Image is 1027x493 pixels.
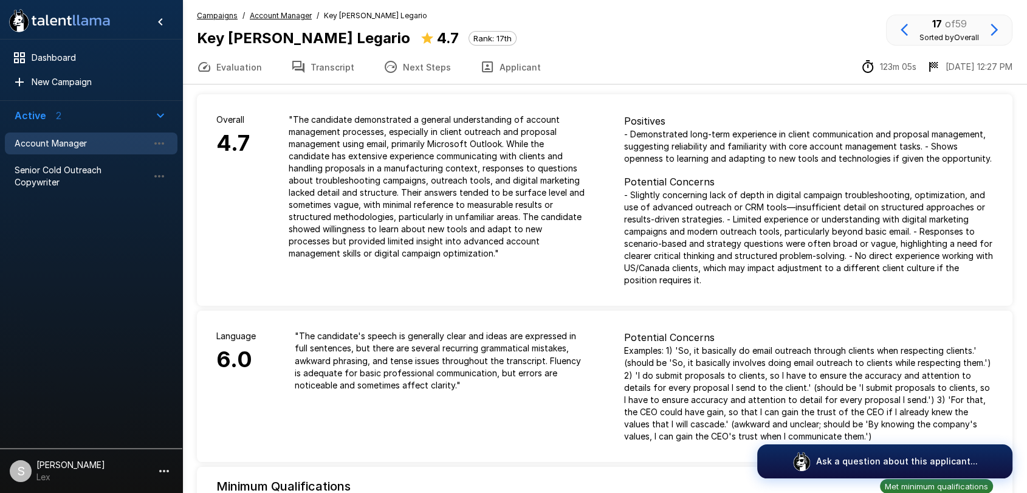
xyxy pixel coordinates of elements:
[324,10,427,22] span: Key [PERSON_NAME] Legario
[757,444,1012,478] button: Ask a question about this applicant...
[465,50,555,84] button: Applicant
[216,342,256,378] h6: 6.0
[624,330,993,345] p: Potential Concerns
[816,455,978,467] p: Ask a question about this applicant...
[197,29,410,47] b: Key [PERSON_NAME] Legario
[469,33,516,43] span: Rank: 17th
[276,50,369,84] button: Transcript
[919,33,979,42] span: Sorted by Overall
[926,60,1012,74] div: The date and time when the interview was completed
[216,114,250,126] p: Overall
[317,10,319,22] span: /
[242,10,245,22] span: /
[945,18,967,30] span: of 59
[289,114,585,260] p: " The candidate demonstrated a general understanding of account management processes, especially ...
[880,61,916,73] p: 123m 05s
[216,330,256,342] p: Language
[860,60,916,74] div: The time between starting and completing the interview
[932,18,942,30] b: 17
[182,50,276,84] button: Evaluation
[792,452,811,471] img: logo_glasses@2x.png
[197,11,238,20] u: Campaigns
[216,126,250,161] h6: 4.7
[880,481,993,491] span: Met minimum qualifications
[295,330,585,391] p: " The candidate's speech is generally clear and ideas are expressed in full sentences, but there ...
[250,11,312,20] u: Account Manager
[624,189,993,286] p: - Slightly concerning lack of depth in digital campaign troubleshooting, optimization, and use of...
[946,61,1012,73] p: [DATE] 12:27 PM
[437,29,459,47] b: 4.7
[624,114,993,128] p: Positives
[624,174,993,189] p: Potential Concerns
[624,128,993,165] p: - Demonstrated long-term experience in client communication and proposal management, suggesting r...
[624,345,993,442] p: Examples: 1) 'So, it basically do email outreach through clients when respecting clients.' (shoul...
[369,50,465,84] button: Next Steps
